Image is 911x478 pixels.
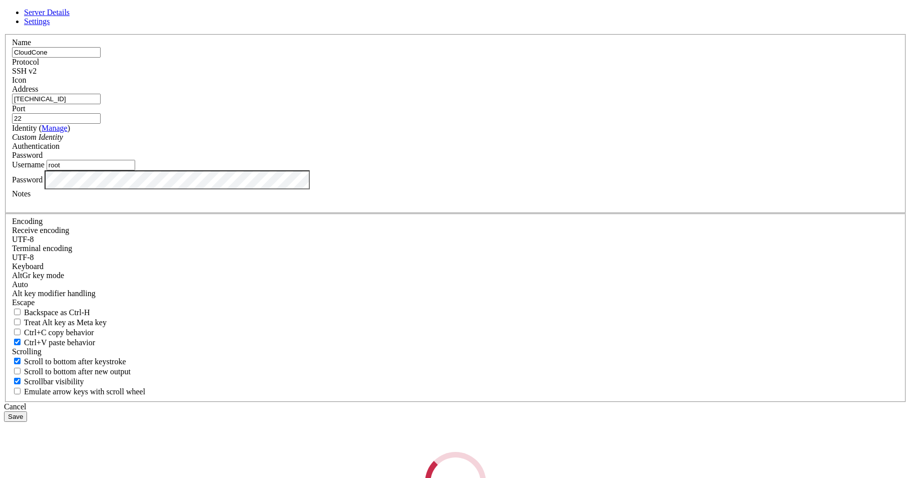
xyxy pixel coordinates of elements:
[12,113,101,124] input: Port Number
[12,328,94,337] label: Ctrl-C copies if true, send ^C to host if false. Ctrl-Shift-C sends ^C to host if true, copies if...
[12,338,95,347] label: Ctrl+V pastes if true, sends ^V to host if false. Ctrl+Shift+V sends ^V to host if true, pastes i...
[12,253,899,262] div: UTF-8
[12,151,43,159] span: Password
[12,104,26,113] label: Port
[12,262,44,271] label: Keyboard
[12,298,899,307] div: Escape
[12,226,69,234] label: Set the expected encoding for data received from the host. If the encodings do not match, visual ...
[12,160,45,169] label: Username
[24,338,95,347] span: Ctrl+V paste behavior
[12,280,899,289] div: Auto
[24,308,90,317] span: Backspace as Ctrl-H
[14,358,21,364] input: Scroll to bottom after keystroke
[12,67,37,75] span: SSH v2
[4,402,907,411] div: Cancel
[14,319,21,325] input: Treat Alt key as Meta key
[12,253,34,262] span: UTF-8
[12,308,90,317] label: If true, the backspace should send BS ('\x08', aka ^H). Otherwise the backspace key should send '...
[12,244,72,253] label: The default terminal encoding. ISO-2022 enables character map translations (like graphics maps). ...
[12,85,38,93] label: Address
[24,377,84,386] span: Scrollbar visibility
[12,124,70,132] label: Identity
[12,271,64,280] label: Set the expected encoding for data received from the host. If the encodings do not match, visual ...
[12,133,899,142] div: Custom Identity
[12,189,31,198] label: Notes
[24,328,94,337] span: Ctrl+C copy behavior
[47,160,135,170] input: Login Username
[12,235,899,244] div: UTF-8
[24,17,50,26] a: Settings
[12,318,107,327] label: Whether the Alt key acts as a Meta key or as a distinct Alt key.
[12,387,145,396] label: When using the alternative screen buffer, and DECCKM (Application Cursor Keys) is active, mouse w...
[12,151,899,160] div: Password
[12,357,126,366] label: Whether to scroll to the bottom on any keystroke.
[12,142,60,150] label: Authentication
[12,217,43,225] label: Encoding
[12,367,131,376] label: Scroll to bottom after new output.
[12,347,42,356] label: Scrolling
[14,388,21,394] input: Emulate arrow keys with scroll wheel
[42,124,68,132] a: Manage
[39,124,70,132] span: ( )
[12,76,26,84] label: Icon
[4,411,27,422] button: Save
[12,235,34,244] span: UTF-8
[12,175,43,183] label: Password
[24,367,131,376] span: Scroll to bottom after new output
[12,133,63,141] i: Custom Identity
[12,47,101,58] input: Server Name
[24,357,126,366] span: Scroll to bottom after keystroke
[12,298,35,307] span: Escape
[24,8,70,17] a: Server Details
[12,58,39,66] label: Protocol
[24,387,145,396] span: Emulate arrow keys with scroll wheel
[12,280,28,289] span: Auto
[24,318,107,327] span: Treat Alt key as Meta key
[14,339,21,345] input: Ctrl+V paste behavior
[12,67,899,76] div: SSH v2
[14,309,21,315] input: Backspace as Ctrl-H
[12,94,101,104] input: Host Name or IP
[12,38,31,47] label: Name
[14,378,21,384] input: Scrollbar visibility
[14,368,21,374] input: Scroll to bottom after new output
[14,329,21,335] input: Ctrl+C copy behavior
[12,289,96,298] label: Controls how the Alt key is handled. Escape: Send an ESC prefix. 8-Bit: Add 128 to the typed char...
[12,377,84,386] label: The vertical scrollbar mode.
